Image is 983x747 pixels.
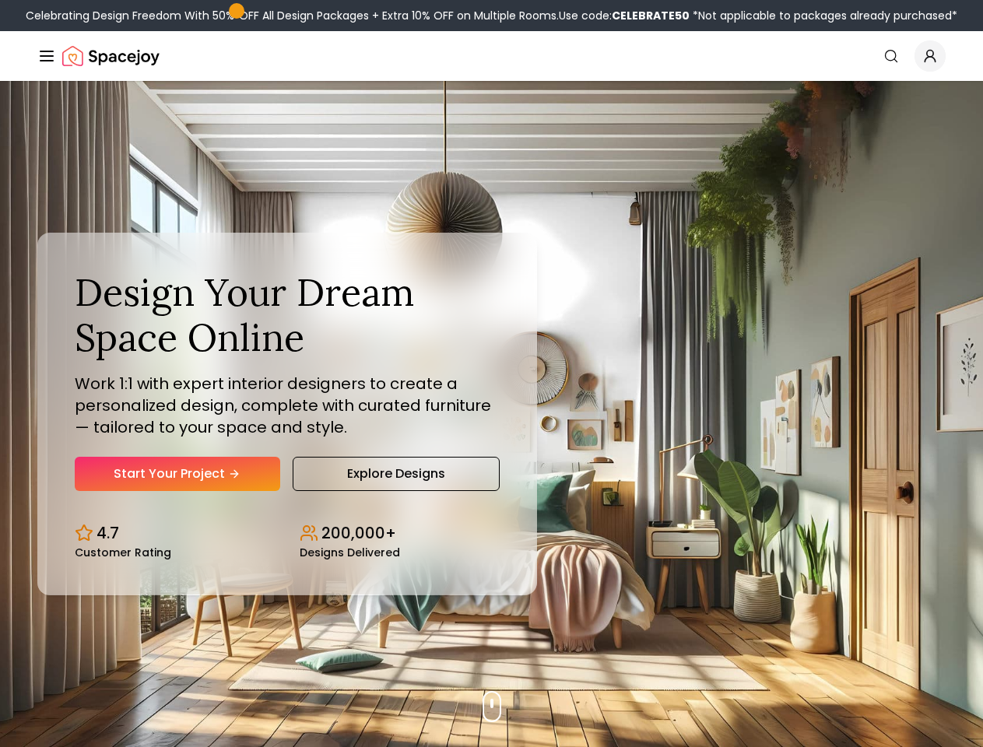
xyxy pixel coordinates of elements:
span: Use code: [559,8,690,23]
span: *Not applicable to packages already purchased* [690,8,957,23]
img: Spacejoy Logo [62,40,160,72]
p: 200,000+ [321,522,396,544]
div: Celebrating Design Freedom With 50% OFF All Design Packages + Extra 10% OFF on Multiple Rooms. [26,8,957,23]
small: Customer Rating [75,547,171,558]
p: Work 1:1 with expert interior designers to create a personalized design, complete with curated fu... [75,373,500,438]
a: Start Your Project [75,457,280,491]
p: 4.7 [97,522,119,544]
a: Spacejoy [62,40,160,72]
nav: Global [37,31,946,81]
div: Design stats [75,510,500,558]
h1: Design Your Dream Space Online [75,270,500,359]
a: Explore Designs [293,457,500,491]
b: CELEBRATE50 [612,8,690,23]
small: Designs Delivered [300,547,400,558]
